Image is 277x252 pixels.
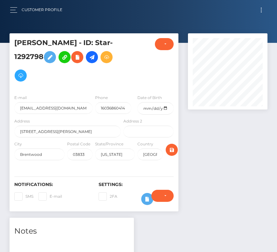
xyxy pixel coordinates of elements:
a: Initiate Payout [86,51,98,63]
h4: Notes [14,226,129,237]
label: Country [137,141,153,147]
label: SMS [14,192,33,201]
label: Address 2 [123,118,142,124]
h6: Settings: [99,182,173,187]
label: City [14,141,22,147]
button: Toggle navigation [255,6,267,14]
label: E-mail [14,95,27,101]
label: State/Province [95,141,123,147]
label: Postal Code [67,141,90,147]
button: ACTIVE [155,38,173,50]
h5: [PERSON_NAME] - ID: Star-1292798 [14,38,117,85]
label: 2FA [99,192,117,201]
label: Date of Birth [137,95,162,101]
a: Customer Profile [22,3,62,17]
label: E-mail [38,192,62,201]
label: Phone [95,95,108,101]
button: Do not require [151,190,173,202]
h6: Notifications: [14,182,89,187]
label: Address [14,118,30,124]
